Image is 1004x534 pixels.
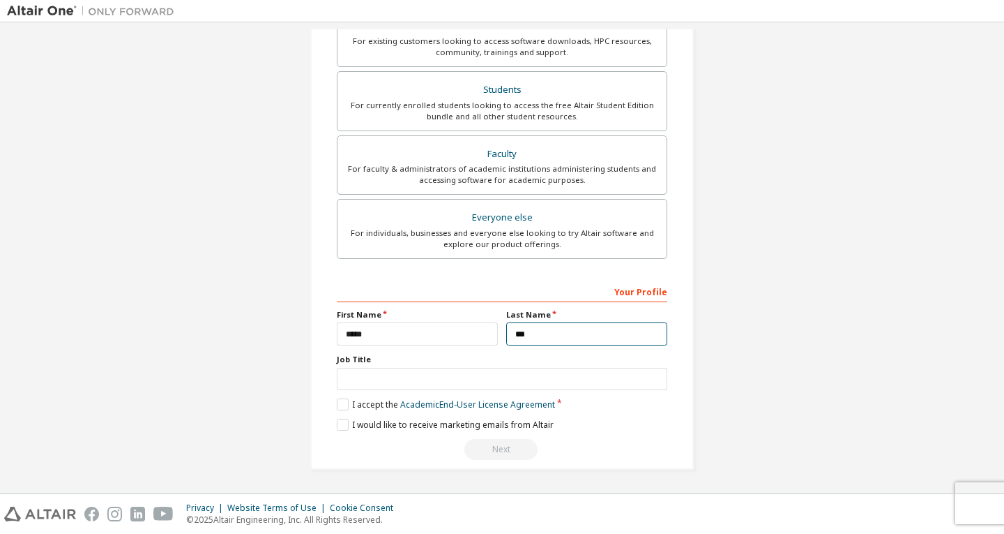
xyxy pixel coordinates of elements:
label: I would like to receive marketing emails from Altair [337,419,554,431]
div: For individuals, businesses and everyone else looking to try Altair software and explore our prod... [346,228,658,250]
img: youtube.svg [153,507,174,521]
div: For faculty & administrators of academic institutions administering students and accessing softwa... [346,163,658,186]
img: instagram.svg [107,507,122,521]
label: I accept the [337,399,555,410]
div: For currently enrolled students looking to access the free Altair Student Edition bundle and all ... [346,100,658,122]
a: Academic End-User License Agreement [400,399,555,410]
img: facebook.svg [84,507,99,521]
div: Read and acccept EULA to continue [337,439,667,460]
div: For existing customers looking to access software downloads, HPC resources, community, trainings ... [346,36,658,58]
div: Website Terms of Use [227,503,330,514]
img: linkedin.svg [130,507,145,521]
div: Students [346,80,658,100]
label: Job Title [337,354,667,365]
div: Cookie Consent [330,503,402,514]
div: Your Profile [337,280,667,302]
div: Faculty [346,144,658,164]
p: © 2025 Altair Engineering, Inc. All Rights Reserved. [186,514,402,526]
div: Everyone else [346,208,658,228]
label: First Name [337,309,498,320]
img: Altair One [7,4,181,18]
div: Privacy [186,503,227,514]
label: Last Name [506,309,667,320]
img: altair_logo.svg [4,507,76,521]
